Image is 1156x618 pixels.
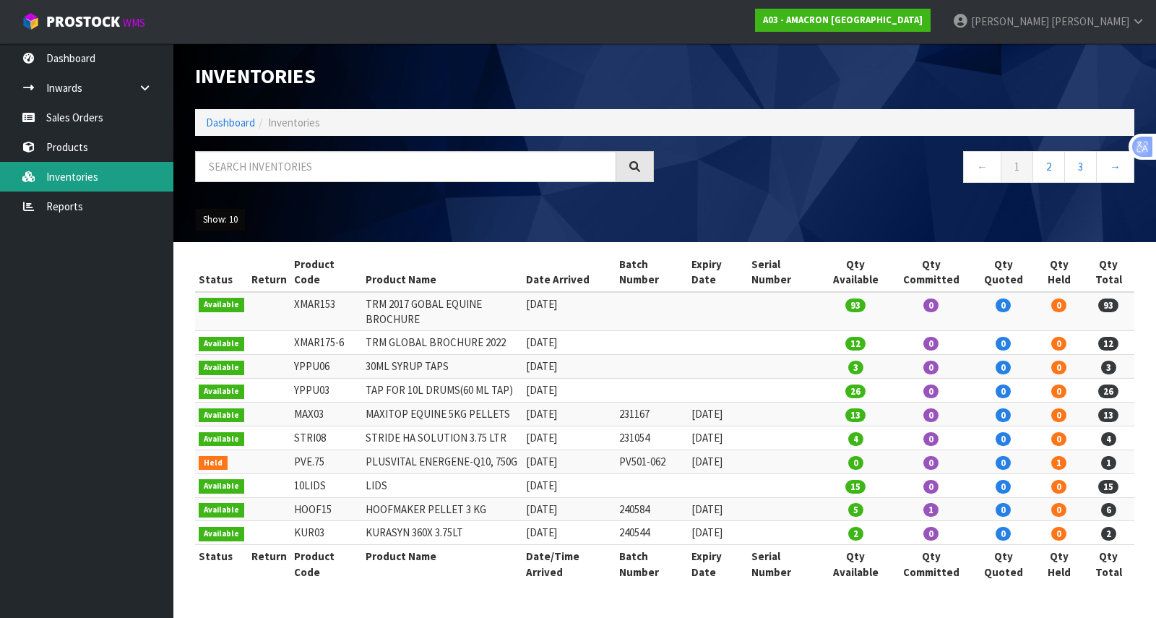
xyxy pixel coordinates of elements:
[848,456,863,470] span: 0
[996,432,1011,446] span: 0
[1101,503,1116,517] span: 6
[688,545,748,583] th: Expiry Date
[195,151,616,182] input: Search inventories
[1098,337,1118,351] span: 12
[963,151,1001,182] a: ←
[362,253,522,292] th: Product Name
[290,450,362,473] td: PVE.75
[616,403,689,426] td: 231167
[195,253,248,292] th: Status
[996,408,1011,422] span: 0
[522,355,616,379] td: [DATE]
[199,503,244,518] span: Available
[290,497,362,521] td: HOOF15
[248,253,290,292] th: Return
[1064,151,1097,182] a: 3
[522,521,616,545] td: [DATE]
[1001,151,1033,182] a: 1
[923,503,939,517] span: 1
[676,151,1134,186] nav: Page navigation
[362,450,522,473] td: PLUSVITAL ENERGENE-Q10, 750G
[1101,527,1116,541] span: 2
[123,16,145,30] small: WMS
[22,12,40,30] img: cube-alt.png
[199,432,244,447] span: Available
[1051,337,1066,351] span: 0
[362,331,522,355] td: TRM GLOBAL BROCHURE 2022
[691,455,722,468] span: [DATE]
[763,14,923,26] strong: A03 - AMACRON [GEOGRAPHIC_DATA]
[848,527,863,541] span: 2
[616,545,689,583] th: Batch Number
[1083,253,1134,292] th: Qty Total
[923,456,939,470] span: 0
[290,355,362,379] td: YPPU06
[845,299,866,312] span: 93
[923,480,939,494] span: 0
[1051,456,1066,470] span: 1
[996,527,1011,541] span: 0
[522,473,616,497] td: [DATE]
[199,385,244,399] span: Available
[923,432,939,446] span: 0
[362,403,522,426] td: MAXITOP EQUINE 5KG PELLETS
[46,12,120,31] span: ProStock
[688,253,748,292] th: Expiry Date
[1051,480,1066,494] span: 0
[195,545,248,583] th: Status
[1101,361,1116,374] span: 3
[199,298,244,312] span: Available
[290,292,362,331] td: XMAR153
[206,116,255,129] a: Dashboard
[848,361,863,374] span: 3
[290,426,362,450] td: STRI08
[821,253,891,292] th: Qty Available
[522,450,616,473] td: [DATE]
[290,331,362,355] td: XMAR175-6
[290,379,362,403] td: YPPU03
[845,385,866,398] span: 26
[1051,385,1066,398] span: 0
[522,253,616,292] th: Date Arrived
[362,473,522,497] td: LIDS
[362,292,522,331] td: TRM 2017 GOBAL EQUINE BROCHURE
[1051,527,1066,541] span: 0
[971,14,1049,28] span: [PERSON_NAME]
[522,292,616,331] td: [DATE]
[748,545,821,583] th: Serial Number
[362,426,522,450] td: STRIDE HA SOLUTION 3.75 LTR
[923,527,939,541] span: 0
[1051,408,1066,422] span: 0
[996,456,1011,470] span: 0
[616,426,689,450] td: 231054
[848,503,863,517] span: 5
[290,403,362,426] td: MAX03
[1035,253,1083,292] th: Qty Held
[845,408,866,422] span: 13
[891,253,972,292] th: Qty Committed
[691,525,722,539] span: [DATE]
[290,473,362,497] td: 10LIDS
[362,355,522,379] td: 30ML SYRUP TAPS
[199,337,244,351] span: Available
[923,408,939,422] span: 0
[290,253,362,292] th: Product Code
[522,331,616,355] td: [DATE]
[195,65,654,87] h1: Inventories
[1035,545,1083,583] th: Qty Held
[1101,432,1116,446] span: 4
[199,456,228,471] span: Held
[691,407,722,421] span: [DATE]
[362,379,522,403] td: TAP FOR 10L DRUMS(60 ML TAP)
[1098,480,1118,494] span: 15
[1051,361,1066,374] span: 0
[1083,545,1134,583] th: Qty Total
[522,426,616,450] td: [DATE]
[362,497,522,521] td: HOOFMAKER PELLET 3 KG
[691,502,722,516] span: [DATE]
[923,299,939,312] span: 0
[195,208,246,231] button: Show: 10
[362,521,522,545] td: KURASYN 360X 3.75LT
[1032,151,1065,182] a: 2
[996,299,1011,312] span: 0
